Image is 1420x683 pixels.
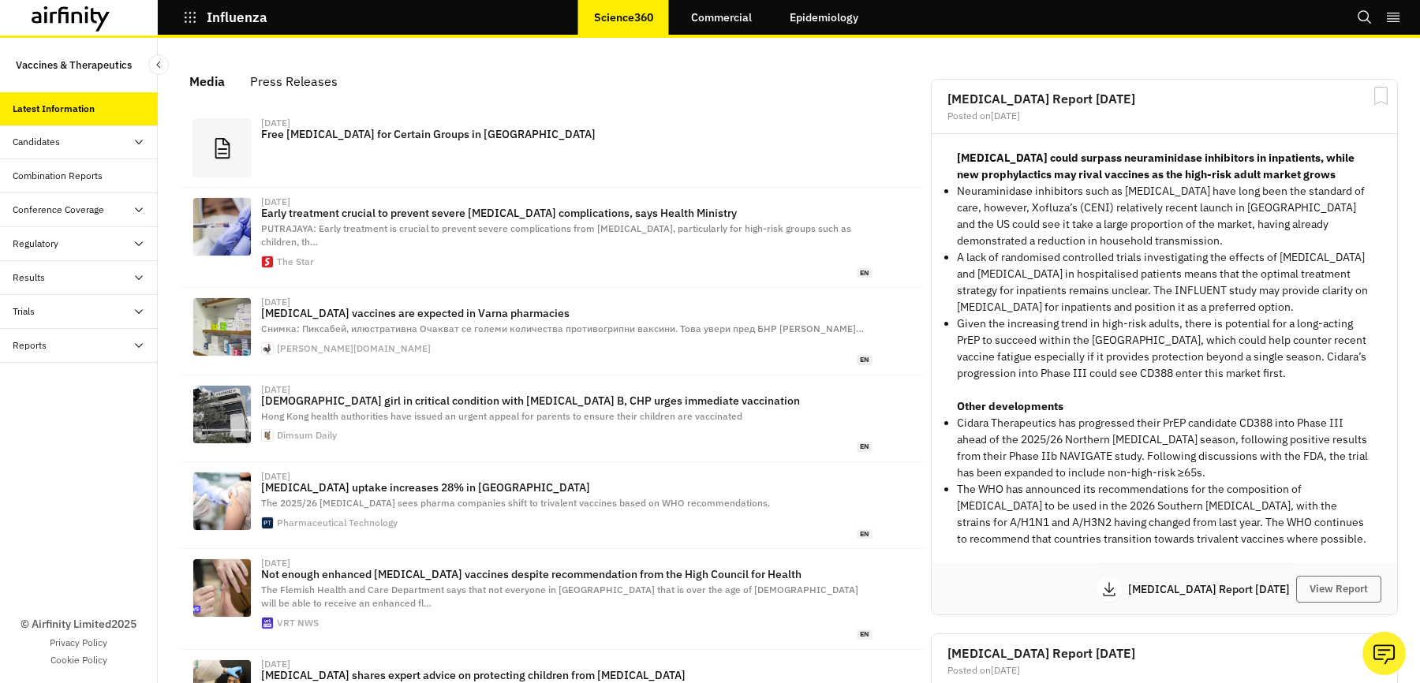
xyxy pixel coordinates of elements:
[13,237,58,251] div: Regulatory
[250,69,338,93] div: Press Releases
[261,568,873,580] p: Not enough enhanced [MEDICAL_DATA] vaccines despite recommendation from the High Council for Health
[193,386,251,443] img: POW-12.jpg
[262,256,273,267] img: touch-icon-192x192.png
[261,307,873,319] p: [MEDICAL_DATA] vaccines are expected in Varna pharmacies
[261,659,290,669] div: [DATE]
[193,298,251,356] img: medium_medical-1454513_1920.jpg
[180,288,925,375] a: [DATE][MEDICAL_DATA] vaccines are expected in Varna pharmaciesСнимка: Пиксабей, илюстративна Очак...
[180,549,925,649] a: [DATE]Not enough enhanced [MEDICAL_DATA] vaccines despite recommendation from the High Council fo...
[13,271,45,285] div: Results
[262,343,273,354] img: petel.ico
[13,304,35,319] div: Trials
[947,92,1381,105] h2: [MEDICAL_DATA] Report [DATE]
[261,584,858,609] span: The Flemish Health and Care Department says that not everyone in [GEOGRAPHIC_DATA] that is over t...
[261,669,873,681] p: [MEDICAL_DATA] shares expert advice on protecting children from [MEDICAL_DATA]
[1128,584,1296,595] p: [MEDICAL_DATA] Report [DATE]
[261,481,873,494] p: [MEDICAL_DATA] uptake increases 28% in [GEOGRAPHIC_DATA]
[262,517,273,528] img: cropped-Pharmaceutical-Technology-Favicon-300x300.png
[857,442,873,452] span: en
[21,616,136,633] p: © Airfinity Limited 2025
[857,355,873,365] span: en
[277,431,337,440] div: Dimsum Daily
[183,4,267,31] button: Influenza
[277,257,314,267] div: The Star
[857,529,873,539] span: en
[947,647,1381,659] h2: [MEDICAL_DATA] Report [DATE]
[1296,576,1381,603] button: View Report
[261,118,290,128] div: [DATE]
[180,188,925,288] a: [DATE]Early treatment crucial to prevent severe [MEDICAL_DATA] complications, says Health Ministr...
[261,297,290,307] div: [DATE]
[193,198,251,256] img: 3565732.jpg
[261,128,873,140] p: Free [MEDICAL_DATA] for Certain Groups in [GEOGRAPHIC_DATA]
[277,344,431,353] div: [PERSON_NAME][DOMAIN_NAME]
[262,618,273,629] img: android-icon-192x192.png
[957,183,1372,249] p: Neuraminidase inhibitors such as [MEDICAL_DATA] have long been the standard of care, however, Xof...
[1371,86,1391,106] svg: Bookmark Report
[193,559,251,617] img: af95e279-cbfa-4940-9726-dd8db928c553.jpg
[13,203,104,217] div: Conference Coverage
[957,481,1372,547] p: The WHO has announced its recommendations for the composition of [MEDICAL_DATA] to be used in the...
[261,207,873,219] p: Early treatment crucial to prevent severe [MEDICAL_DATA] complications, says Health Ministry
[261,410,742,422] span: Hong Kong health authorities have issued an urgent appeal for parents to ensure their children ar...
[261,222,851,248] span: PUTRAJAYA: Early treatment is crucial to prevent severe complications from [MEDICAL_DATA], partic...
[957,315,1372,382] p: Given the increasing trend in high-risk adults, there is potential for a long-acting PrEP to succ...
[957,249,1372,315] p: A lack of randomised controlled trials investigating the effects of [MEDICAL_DATA] and [MEDICAL_D...
[180,462,925,549] a: [DATE][MEDICAL_DATA] uptake increases 28% in [GEOGRAPHIC_DATA]The 2025/26 [MEDICAL_DATA] sees pha...
[207,10,267,24] p: Influenza
[857,629,873,640] span: en
[50,653,107,667] a: Cookie Policy
[277,618,319,628] div: VRT NWS
[261,394,873,407] p: [DEMOGRAPHIC_DATA] girl in critical condition with [MEDICAL_DATA] B, CHP urges immediate vaccination
[50,636,107,650] a: Privacy Policy
[180,109,925,188] a: [DATE]Free [MEDICAL_DATA] for Certain Groups in [GEOGRAPHIC_DATA]
[261,197,290,207] div: [DATE]
[13,135,60,149] div: Candidates
[13,169,103,183] div: Combination Reports
[261,323,864,334] span: Снимка: Пиксабей, илюстративна Очакват се големи количества противогрипни ваксини. Това увери пре...
[261,472,290,481] div: [DATE]
[277,518,398,528] div: Pharmaceutical Technology
[262,430,273,441] img: cropped-ds-120--270x270.png
[957,399,1063,413] strong: Other developments
[193,472,251,530] img: shutterstock_2326066297-1.jpg
[261,385,290,394] div: [DATE]
[1362,632,1406,675] button: Ask our analysts
[947,666,1381,675] div: Posted on [DATE]
[148,54,169,75] button: Close Sidebar
[261,558,290,568] div: [DATE]
[594,11,653,24] p: Science360
[189,69,225,93] div: Media
[957,151,1355,181] strong: [MEDICAL_DATA] could surpass neuraminidase inhibitors in inpatients, while new prophylactics may ...
[261,497,770,509] span: The 2025/26 [MEDICAL_DATA] sees pharma companies shift to trivalent vaccines based on WHO recomme...
[13,338,47,353] div: Reports
[1357,4,1373,31] button: Search
[16,50,132,80] p: Vaccines & Therapeutics
[180,375,925,462] a: [DATE][DEMOGRAPHIC_DATA] girl in critical condition with [MEDICAL_DATA] B, CHP urges immediate va...
[857,268,873,278] span: en
[13,102,95,116] div: Latest Information
[957,415,1372,481] p: Cidara Therapeutics has progressed their PrEP candidate CD388 into Phase III ahead of the 2025/26...
[947,111,1381,121] div: Posted on [DATE]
